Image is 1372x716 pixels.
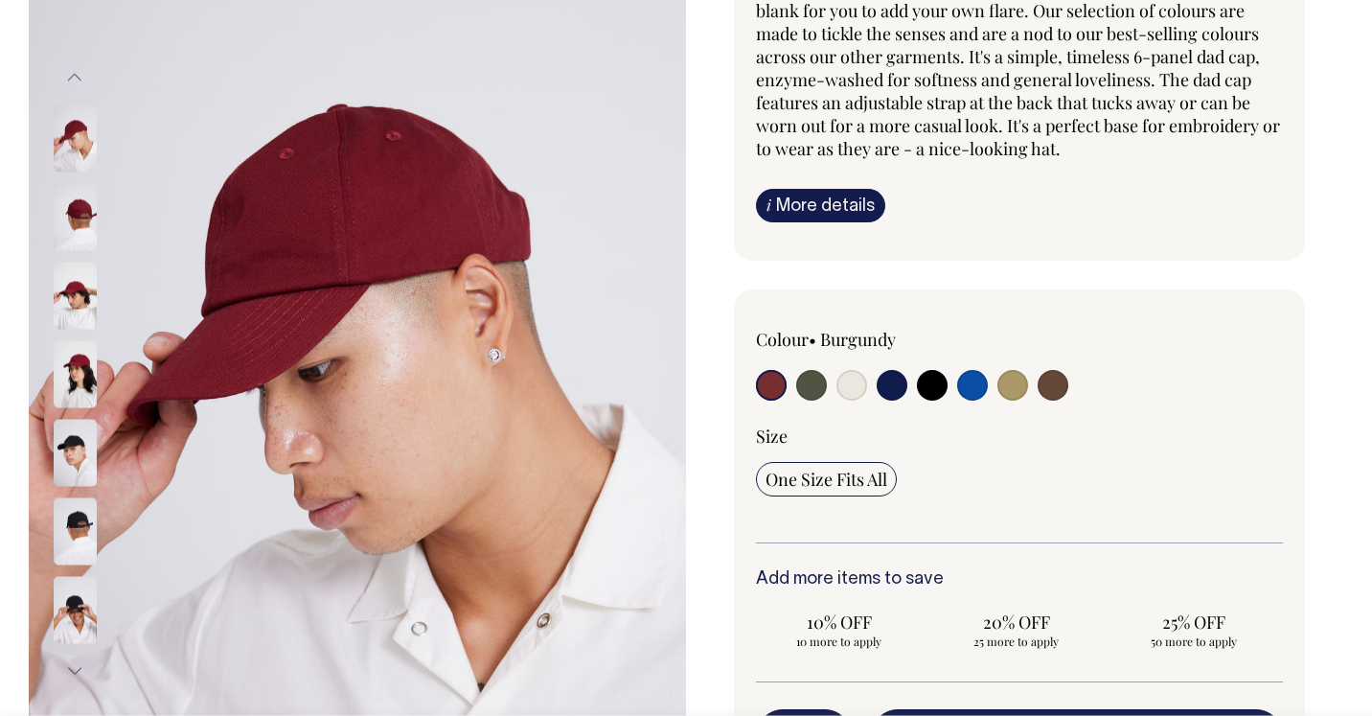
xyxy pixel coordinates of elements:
img: black [54,420,97,487]
img: burgundy [54,263,97,330]
img: burgundy [54,105,97,173]
span: • [809,328,816,351]
button: Next [60,650,89,693]
h6: Add more items to save [756,570,1283,589]
span: One Size Fits All [766,468,887,491]
span: 20% OFF [943,611,1089,634]
img: burgundy [54,341,97,408]
input: 25% OFF 50 more to apply [1111,605,1277,655]
img: burgundy [54,184,97,251]
span: 50 more to apply [1121,634,1268,649]
img: black [54,577,97,644]
input: 20% OFF 25 more to apply [933,605,1099,655]
div: Size [756,425,1283,448]
label: Burgundy [820,328,896,351]
img: black [54,498,97,566]
span: i [766,195,771,215]
button: Previous [60,57,89,100]
div: Colour [756,328,967,351]
span: 25% OFF [1121,611,1268,634]
span: 10 more to apply [766,634,912,649]
input: 10% OFF 10 more to apply [756,605,922,655]
span: 25 more to apply [943,634,1089,649]
span: 10% OFF [766,611,912,634]
input: One Size Fits All [756,462,897,497]
a: iMore details [756,189,885,222]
